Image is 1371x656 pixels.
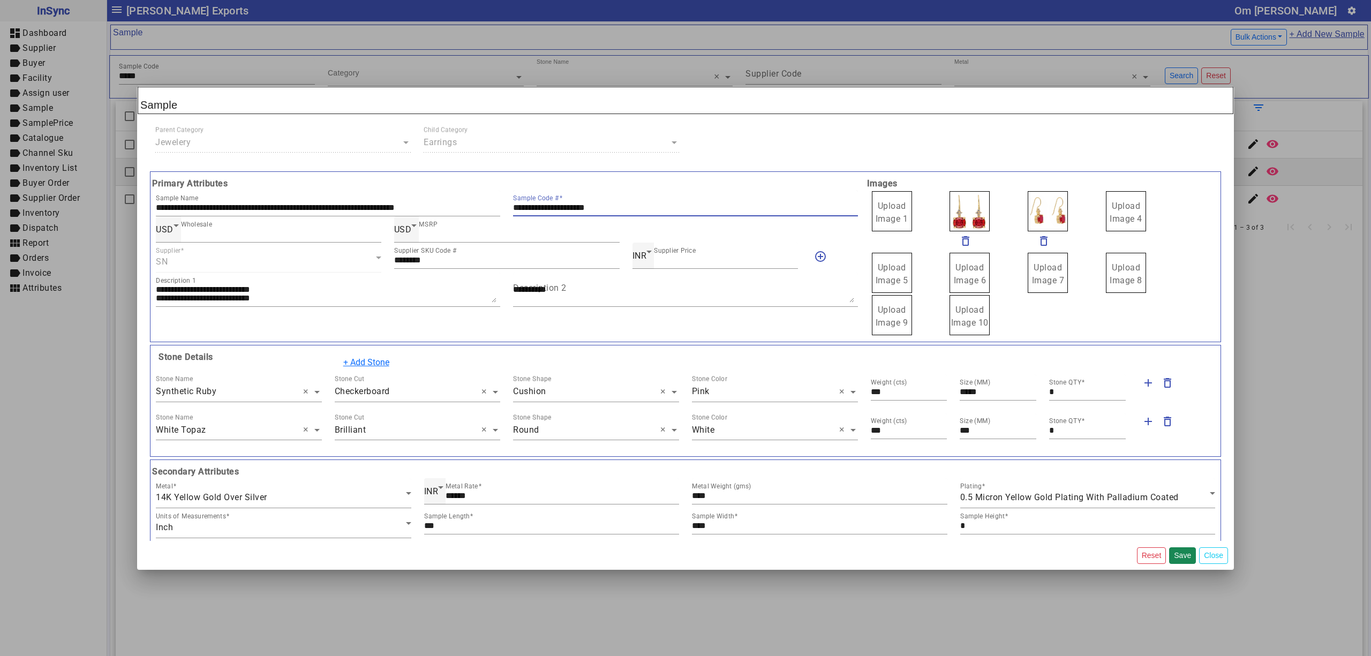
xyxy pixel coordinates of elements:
[1199,547,1228,564] button: Close
[950,191,990,231] img: 22bb72e3-b76e-45da-86b0-18f60abc210b
[1049,379,1081,386] mat-label: Stone QTY
[1169,547,1196,564] button: Save
[149,177,864,190] b: Primary Attributes
[181,221,212,228] mat-label: Wholesale
[156,277,196,284] mat-label: Description 1
[871,379,907,386] mat-label: Weight (cts)
[424,125,468,134] div: Child Category
[446,482,478,490] mat-label: Metal Rate
[156,492,267,502] span: 14K Yellow Gold Over Silver
[1161,376,1174,389] mat-icon: delete_outline
[1142,376,1155,389] mat-icon: add
[692,512,734,520] mat-label: Sample Width
[336,352,396,373] button: + Add Stone
[876,305,908,328] span: Upload Image 9
[1037,235,1050,247] mat-icon: delete_outline
[660,424,669,436] span: Clear all
[335,374,364,384] div: Stone Cut
[513,283,567,293] mat-label: Description 2
[660,386,669,398] span: Clear all
[1110,201,1142,224] span: Upload Image 4
[864,177,1222,190] b: Images
[1137,547,1166,564] button: Reset
[424,486,439,496] span: INR
[632,251,647,261] span: INR
[960,492,1179,502] span: 0.5 Micron Yellow Gold Plating With Palladium Coated
[951,305,989,328] span: Upload Image 10
[876,262,908,285] span: Upload Image 5
[156,512,226,520] mat-label: Units of Measurements
[692,482,751,490] mat-label: Metal Weight (gms)
[692,412,727,422] div: Stone Color
[481,424,491,436] span: Clear all
[839,386,848,398] span: Clear all
[156,352,213,362] b: Stone Details
[335,412,364,422] div: Stone Cut
[814,250,827,263] mat-icon: add_circle_outline
[156,412,193,422] div: Stone Name
[303,424,312,436] span: Clear all
[1028,191,1068,231] img: 2351e262-e5b5-4fb9-9a13-f02c2e24c901
[954,262,986,285] span: Upload Image 6
[960,512,1005,520] mat-label: Sample Height
[424,512,470,520] mat-label: Sample Length
[1142,415,1155,428] mat-icon: add
[839,424,848,436] span: Clear all
[513,412,552,422] div: Stone Shape
[1110,262,1142,285] span: Upload Image 8
[138,87,1233,114] h2: Sample
[156,194,198,202] mat-label: Sample Name
[960,379,991,386] mat-label: Size (MM)
[156,247,181,254] mat-label: Supplier
[156,374,193,384] div: Stone Name
[394,224,412,235] span: USD
[960,482,982,490] mat-label: Plating
[155,125,204,134] div: Parent Category
[871,417,907,425] mat-label: Weight (cts)
[303,386,312,398] span: Clear all
[481,386,491,398] span: Clear all
[654,247,696,254] mat-label: Supplier Price
[960,417,991,425] mat-label: Size (MM)
[1049,417,1081,425] mat-label: Stone QTY
[1161,415,1174,428] mat-icon: delete_outline
[156,224,174,235] span: USD
[513,194,559,202] mat-label: Sample Code #
[419,221,438,228] mat-label: MSRP
[156,482,173,490] mat-label: Metal
[692,374,727,384] div: Stone Color
[156,522,173,532] span: Inch
[1032,262,1065,285] span: Upload Image 7
[513,374,552,384] div: Stone Shape
[876,201,908,224] span: Upload Image 1
[149,465,1222,478] b: Secondary Attributes
[959,235,972,247] mat-icon: delete_outline
[394,247,457,254] mat-label: Supplier SKU Code #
